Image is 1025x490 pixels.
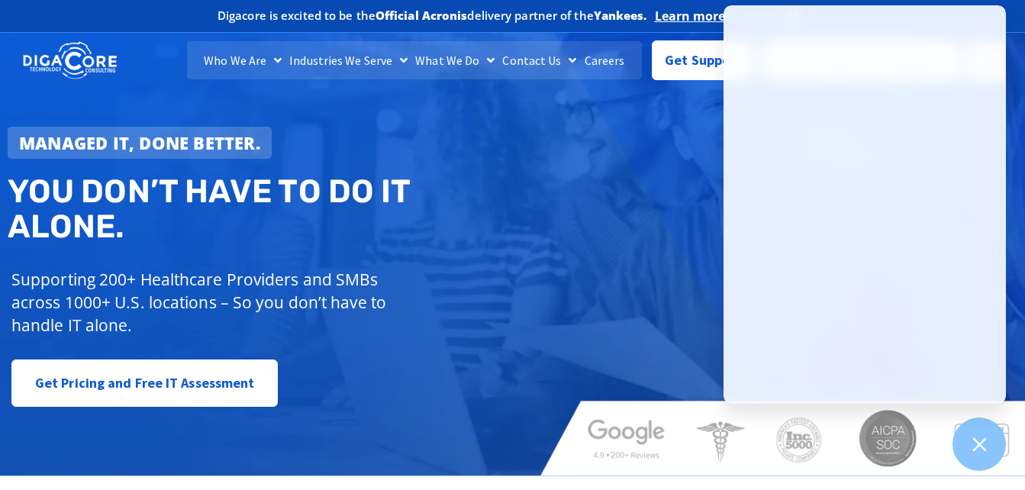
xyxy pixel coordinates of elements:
[581,41,629,79] a: Careers
[285,41,411,79] a: Industries We Serve
[218,10,647,21] h2: Digacore is excited to be the delivery partner of the
[655,8,726,24] a: Learn more
[8,127,272,159] a: Managed IT, done better.
[498,41,580,79] a: Contact Us
[594,8,647,23] b: Yankees.
[652,40,753,80] a: Get Support
[23,40,117,81] img: DigaCore Technology Consulting
[411,41,498,79] a: What We Do
[11,268,431,337] p: Supporting 200+ Healthcare Providers and SMBs across 1000+ U.S. locations – So you don’t have to ...
[376,8,468,23] b: Official Acronis
[187,41,642,79] nav: Menu
[8,174,524,244] h2: You don’t have to do IT alone.
[200,41,285,79] a: Who We Are
[19,131,260,154] strong: Managed IT, done better.
[665,45,741,76] span: Get Support
[724,5,1006,404] iframe: Chatgenie Messenger
[11,359,278,407] a: Get Pricing and Free IT Assessment
[35,368,254,398] span: Get Pricing and Free IT Assessment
